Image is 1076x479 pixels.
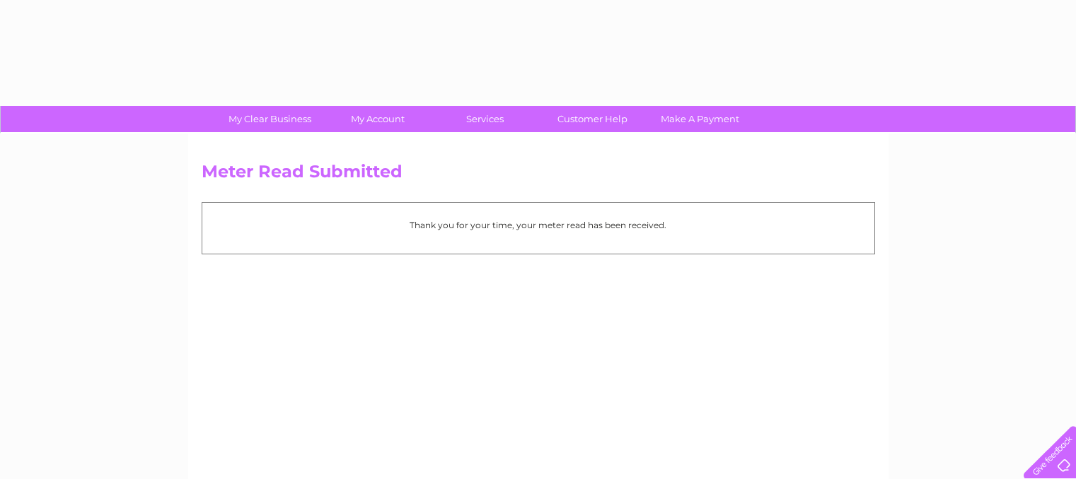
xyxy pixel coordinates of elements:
[642,106,758,132] a: Make A Payment
[427,106,543,132] a: Services
[534,106,651,132] a: Customer Help
[209,218,867,232] p: Thank you for your time, your meter read has been received.
[202,162,875,189] h2: Meter Read Submitted
[212,106,328,132] a: My Clear Business
[319,106,436,132] a: My Account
